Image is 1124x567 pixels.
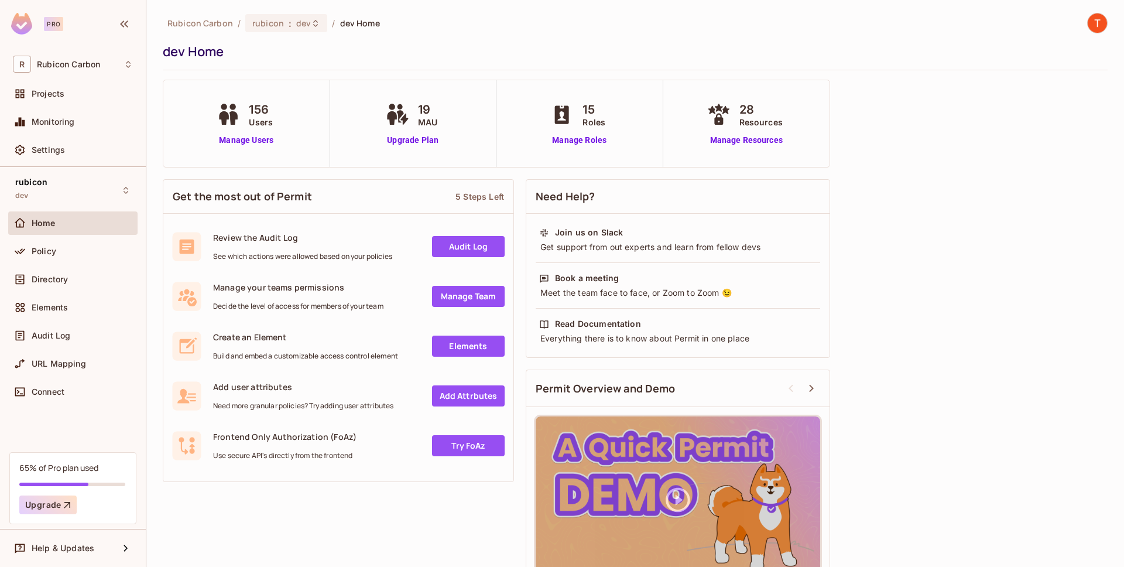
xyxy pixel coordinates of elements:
[704,134,789,146] a: Manage Resources
[32,275,68,284] span: Directory
[582,116,605,128] span: Roles
[296,18,311,29] span: dev
[536,381,676,396] span: Permit Overview and Demo
[555,318,641,330] div: Read Documentation
[432,236,505,257] a: Audit Log
[455,191,504,202] div: 5 Steps Left
[32,387,64,397] span: Connect
[213,302,383,311] span: Decide the level of access for members of your team
[163,43,1102,60] div: dev Home
[32,247,56,256] span: Policy
[739,101,783,118] span: 28
[252,18,284,29] span: rubicon
[383,134,443,146] a: Upgrade Plan
[32,359,86,368] span: URL Mapping
[582,101,605,118] span: 15
[432,336,505,357] a: Elements
[1088,13,1107,33] img: Taylor Pope
[739,116,783,128] span: Resources
[19,462,98,473] div: 65% of Pro plan used
[15,191,28,200] span: dev
[555,272,619,284] div: Book a meeting
[173,189,312,204] span: Get the most out of Permit
[19,496,77,514] button: Upgrade
[213,282,383,293] span: Manage your teams permissions
[32,89,64,98] span: Projects
[15,177,47,187] span: rubicon
[536,189,595,204] span: Need Help?
[418,101,437,118] span: 19
[418,116,437,128] span: MAU
[32,218,56,228] span: Home
[249,116,273,128] span: Users
[32,544,94,553] span: Help & Updates
[213,232,392,243] span: Review the Audit Log
[238,18,241,29] li: /
[167,18,233,29] span: the active workspace
[249,101,273,118] span: 156
[213,381,393,392] span: Add user attributes
[214,134,279,146] a: Manage Users
[213,431,357,442] span: Frontend Only Authorization (FoAz)
[539,333,817,344] div: Everything there is to know about Permit in one place
[547,134,611,146] a: Manage Roles
[340,18,380,29] span: dev Home
[32,117,75,127] span: Monitoring
[44,17,63,31] div: Pro
[539,241,817,253] div: Get support from out experts and learn from fellow devs
[11,13,32,35] img: SReyMgAAAABJRU5ErkJggg==
[32,331,70,340] span: Audit Log
[32,145,65,155] span: Settings
[539,287,817,299] div: Meet the team face to face, or Zoom to Zoom 😉
[213,401,393,411] span: Need more granular policies? Try adding user attributes
[288,19,292,28] span: :
[555,227,623,238] div: Join us on Slack
[13,56,31,73] span: R
[32,303,68,312] span: Elements
[213,332,398,343] span: Create an Element
[432,435,505,456] a: Try FoAz
[213,451,357,460] span: Use secure API's directly from the frontend
[213,252,392,261] span: See which actions were allowed based on your policies
[432,286,505,307] a: Manage Team
[432,385,505,407] a: Add Attrbutes
[332,18,335,29] li: /
[213,351,398,361] span: Build and embed a customizable access control element
[37,60,100,69] span: Workspace: Rubicon Carbon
